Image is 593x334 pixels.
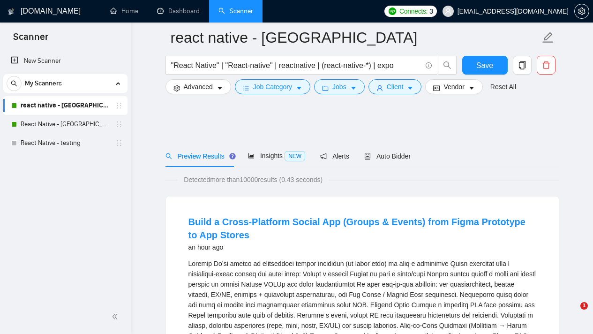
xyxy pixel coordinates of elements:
span: caret-down [217,84,223,91]
span: 1 [580,302,588,310]
iframe: Intercom live chat [561,302,584,325]
span: Connects: [399,6,428,16]
a: setting [574,8,589,15]
img: logo [8,4,15,19]
span: Auto Bidder [364,152,411,160]
a: Build a Cross‑Platform Social App (Groups & Events) from Figma Prototype to App Stores [188,217,525,240]
span: info-circle [426,62,432,68]
button: setting [574,4,589,19]
input: Scanner name... [171,26,540,49]
button: copy [513,56,532,75]
span: search [438,61,456,69]
span: user [376,84,383,91]
button: barsJob Categorycaret-down [235,79,310,94]
button: userClientcaret-down [368,79,422,94]
span: caret-down [350,84,357,91]
img: upwork-logo.png [389,8,396,15]
span: holder [115,102,123,109]
span: notification [320,153,327,159]
input: Search Freelance Jobs... [171,60,421,71]
span: robot [364,153,371,159]
span: delete [537,61,555,69]
button: search [7,76,22,91]
button: delete [537,56,555,75]
span: NEW [285,151,305,161]
span: setting [575,8,589,15]
span: edit [542,31,554,44]
li: My Scanners [3,74,128,152]
span: Save [476,60,493,71]
span: holder [115,139,123,147]
span: Insights [248,152,305,159]
button: settingAdvancedcaret-down [165,79,231,94]
span: 3 [429,6,433,16]
div: Tooltip anchor [228,152,237,160]
span: user [445,8,451,15]
button: idcardVendorcaret-down [425,79,482,94]
button: Save [462,56,508,75]
span: setting [173,84,180,91]
a: searchScanner [218,7,253,15]
span: Job Category [253,82,292,92]
a: dashboardDashboard [157,7,200,15]
span: Client [387,82,404,92]
span: double-left [112,312,121,321]
span: idcard [433,84,440,91]
span: My Scanners [25,74,62,93]
span: Advanced [184,82,213,92]
a: homeHome [110,7,138,15]
span: Jobs [332,82,346,92]
a: New Scanner [11,52,120,70]
span: holder [115,121,123,128]
li: New Scanner [3,52,128,70]
span: copy [513,61,531,69]
span: Preview Results [165,152,233,160]
span: area-chart [248,152,255,159]
span: caret-down [407,84,413,91]
span: caret-down [468,84,475,91]
span: Scanner [6,30,56,50]
div: an hour ago [188,242,536,253]
button: folderJobscaret-down [314,79,365,94]
button: search [438,56,457,75]
span: Detected more than 10000 results (0.43 seconds) [177,175,329,185]
a: Reset All [490,82,516,92]
a: React Native - [GEOGRAPHIC_DATA] [21,115,110,134]
a: react native - [GEOGRAPHIC_DATA] [21,96,110,115]
span: search [7,80,21,87]
span: folder [322,84,329,91]
span: bars [243,84,249,91]
a: React Native - testing [21,134,110,152]
span: Alerts [320,152,349,160]
span: search [165,153,172,159]
span: Vendor [443,82,464,92]
span: caret-down [296,84,302,91]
